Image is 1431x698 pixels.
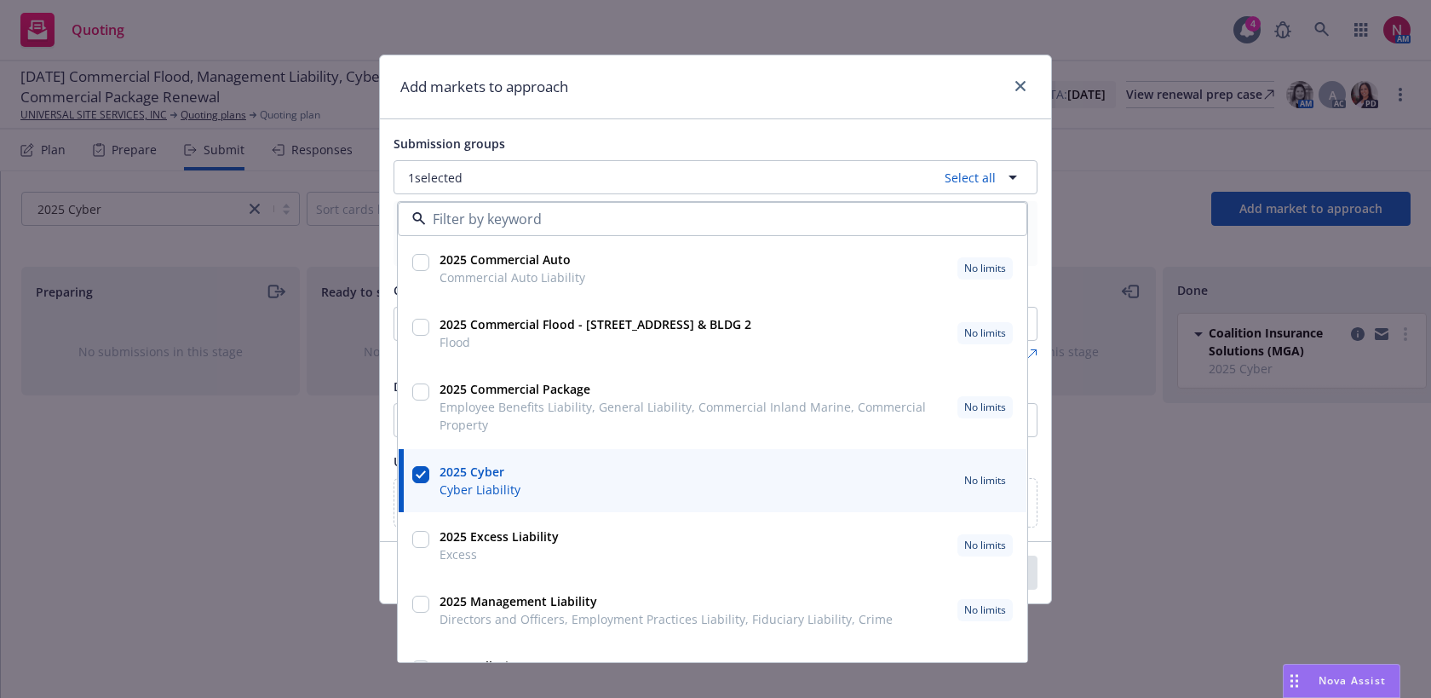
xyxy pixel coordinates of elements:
[394,136,505,152] span: Submission groups
[964,603,1006,618] span: No limits
[400,76,568,98] h1: Add markets to approach
[440,316,751,332] strong: 2025 Commercial Flood - [STREET_ADDRESS] & BLDG 2
[440,528,559,545] strong: 2025 Excess Liability
[394,378,472,395] span: Display name
[1319,673,1386,688] span: Nova Assist
[1284,665,1305,697] div: Drag to move
[964,400,1006,415] span: No limits
[440,398,951,434] span: Employee Benefits Liability, General Liability, Commercial Inland Marine, Commercial Property
[394,307,1037,341] button: Nothing selected
[440,381,590,397] strong: 2025 Commercial Package
[964,538,1006,553] span: No limits
[394,478,1037,528] div: Upload documents
[964,261,1006,276] span: No limits
[440,545,559,563] span: Excess
[408,169,463,187] span: 1 selected
[1283,664,1400,698] button: Nova Assist
[440,658,524,674] strong: 2025 Pollution
[426,209,992,229] input: Filter by keyword
[440,593,597,609] strong: 2025 Management Liability
[1010,76,1031,96] a: close
[964,326,1006,341] span: No limits
[938,169,996,187] a: Select all
[440,333,751,351] span: Flood
[394,453,504,470] span: Upload documents
[440,251,571,268] strong: 2025 Commercial Auto
[440,481,520,499] span: Cyber Liability
[964,473,1006,488] span: No limits
[440,268,585,286] span: Commercial Auto Liability
[394,160,1037,194] button: 1selectedSelect all
[394,282,661,298] span: Carrier, program administrator, or wholesaler
[440,610,893,628] span: Directors and Officers, Employment Practices Liability, Fiduciary Liability, Crime
[440,464,504,480] strong: 2025 Cyber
